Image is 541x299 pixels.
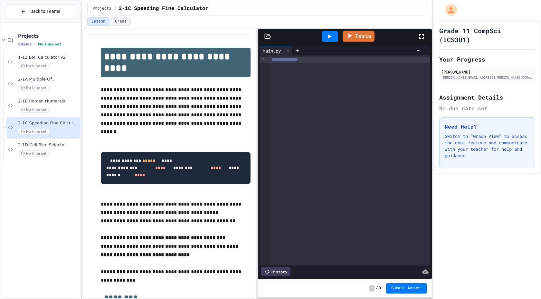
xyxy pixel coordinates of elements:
[18,63,50,69] span: No time set
[369,285,374,292] span: -
[439,3,459,17] div: My Account
[30,8,60,15] span: Back to Teams
[18,42,32,46] span: 5 items
[376,286,378,291] span: /
[343,31,375,42] a: Tests
[260,46,292,55] div: main.py
[441,75,533,80] div: [PERSON_NAME][EMAIL_ADDRESS][PERSON_NAME][DOMAIN_NAME]
[379,286,381,291] span: 0
[445,123,530,130] h3: Need Help?
[38,42,61,46] span: No time set
[34,42,35,47] span: •
[261,267,290,276] div: History
[18,99,79,104] span: 2-1B Roman Numerals
[18,121,79,126] span: 2-1C Speeding Fine Calculator
[488,245,535,273] iframe: chat widget
[441,69,533,75] div: [PERSON_NAME]
[439,104,535,112] div: No due date set
[386,283,427,294] button: Submit Answer
[18,55,79,60] span: 1-11 BMI Calculator v2
[445,133,530,159] p: Switch to "Grade View" to access the chat feature and communicate with your teacher for help and ...
[18,142,79,148] span: 2-1D Cell Plan Selector
[18,85,50,91] span: No time set
[114,6,116,11] span: /
[18,77,79,82] span: 2-1A Multiple Of..
[93,6,111,11] span: Projects
[18,150,50,157] span: No time set
[18,33,79,39] span: Projects
[439,26,535,44] h1: Grade 11 CompSci (ICS3U1)
[18,107,50,113] span: No time set
[514,273,535,293] iframe: chat widget
[87,17,109,26] button: Lesson
[260,47,284,54] div: main.py
[6,5,75,18] button: Back to Teams
[439,93,535,102] h2: Assignment Details
[391,286,422,291] span: Submit Answer
[260,57,266,63] div: 1
[119,5,208,13] span: 2-1C Speeding Fine Calculator
[111,17,131,26] button: Grade
[439,55,535,64] h2: Your Progress
[18,129,50,135] span: No time set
